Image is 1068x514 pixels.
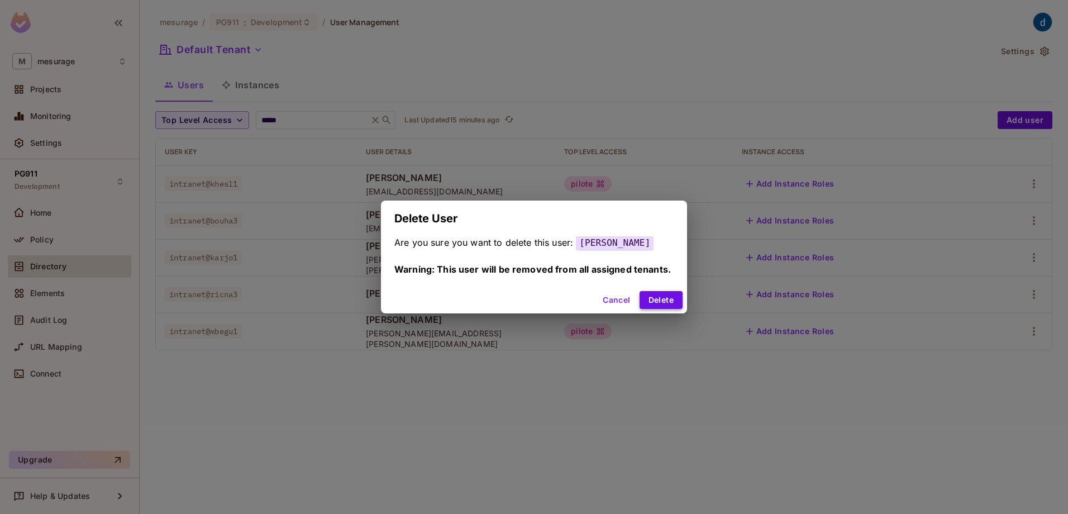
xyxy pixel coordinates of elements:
button: Cancel [598,291,635,309]
span: Are you sure you want to delete this user: [394,237,573,248]
button: Delete [640,291,683,309]
span: [PERSON_NAME] [576,235,654,251]
h2: Delete User [381,201,687,236]
span: Warning: This user will be removed from all assigned tenants. [394,264,671,275]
